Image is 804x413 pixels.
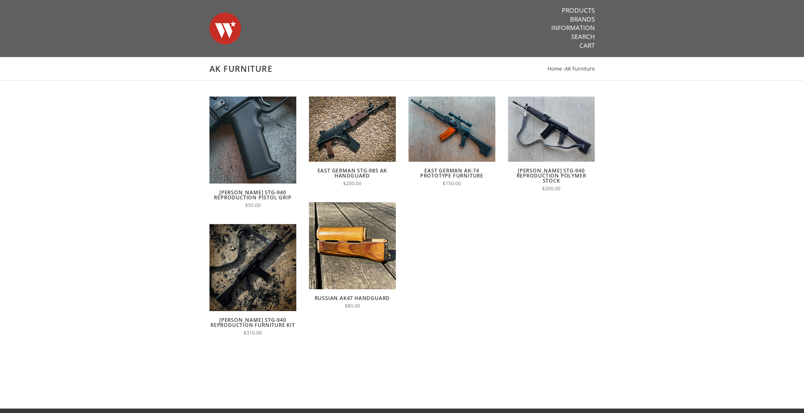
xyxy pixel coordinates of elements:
[209,224,296,311] img: Wieger STG-940 Reproduction Furniture Kit
[443,180,461,187] span: $150.00
[542,185,560,192] span: $200.00
[563,65,595,73] li: ›
[565,65,595,72] a: AK Furniture
[209,97,296,184] img: Wieger STG-940 Reproduction Pistol Grip
[562,6,595,15] a: Products
[408,97,495,162] img: East German AK-74 Prototype Furniture
[508,97,595,162] img: Wieger STG-940 Reproduction Polymer Stock
[517,167,586,184] a: [PERSON_NAME] STG-940 Reproduction Polymer Stock
[551,24,595,32] a: Information
[209,6,241,51] img: Warsaw Wood Co.
[420,167,483,179] a: East German AK-74 Prototype Furniture
[579,41,595,50] a: Cart
[214,189,291,201] a: [PERSON_NAME] STG-940 Reproduction Pistol Grip
[315,295,390,302] a: Russian AK47 Handguard
[209,64,595,74] h1: AK Furniture
[547,65,562,72] a: Home
[317,167,387,179] a: East German STG-985 AK Handguard
[571,33,595,41] a: Search
[345,303,360,309] span: $80.00
[309,97,396,162] img: East German STG-985 AK Handguard
[244,329,262,336] span: $310.00
[343,180,361,187] span: $200.00
[570,15,595,23] a: Brands
[245,202,261,209] span: $50.00
[309,202,396,289] img: Russian AK47 Handguard
[210,316,295,329] a: [PERSON_NAME] STG-940 Reproduction Furniture Kit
